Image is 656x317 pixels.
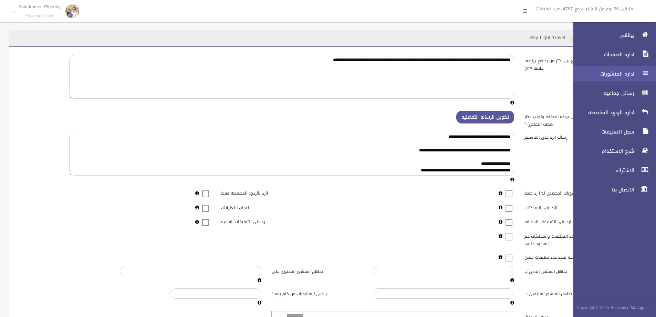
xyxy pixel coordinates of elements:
strong: Bussiness Manager [611,304,647,311]
span: اداره الصفحات [568,51,636,58]
span: بياناتى [568,32,636,39]
label: تجاهل المنشور المحتوى على [267,266,368,276]
label: ارسال تقرير يومى بعدد التعليقات والمحادثات غير المردود عليها [519,230,621,248]
span: اداره المنشورات [568,70,636,77]
a: الاشتراك [568,163,656,178]
label: الرد على التعليق (للتنوع بين اكثر من رد ضع بينهما علامه #*#) [519,55,621,72]
span: الاتصال بنا [568,186,636,193]
label: ايقاف تفعيل الصفحه بعدد عدد تعليقات معين [519,251,621,261]
label: اعجاب التعليقات [216,202,317,211]
label: الرد على المحادثات [519,202,621,211]
small: Facebook User [18,13,61,19]
p: Abdelrhmen Elgendy [18,4,61,9]
header: اداره الصفحات / تعديل - Sky Light Travel [522,31,625,44]
span: الاشتراك [568,167,636,174]
a: اداره المنشورات [568,66,656,81]
a: شرح الاستخدام [568,143,656,159]
label: الرد على التعليقات السابقه [519,216,621,226]
a: اداره الصفحات [568,47,656,62]
label: رساله v (افضل لتحسين جوده الصفحه وتجنب حظر ضعف التفاعل) [519,111,621,128]
label: تجاهل المنشور البادئ ب [519,266,621,276]
span: Copyright © 2015 [576,304,609,311]
label: الرد على المنشورات المخصص لها رد فقط [519,188,621,197]
a: بياناتى [568,28,656,43]
label: رساله الرد على الماسنجر [519,132,621,141]
span: شرح الاستخدام [568,148,636,155]
a: سجل التعليقات [568,124,656,139]
button: تكوين الرساله التفاعليه [456,111,514,123]
label: الرد بالردود المخصصه فقط [216,188,317,197]
label: تجاهل المنشور المنتهى ب [519,288,621,298]
a: رسائل جماعيه [568,86,656,101]
span: رسائل جماعيه [568,90,636,97]
a: اداره الردود المخصصه [568,105,656,120]
span: اداره الردود المخصصه [568,109,636,116]
span: سجل التعليقات [568,128,636,135]
label: رد على التعليقات الفرعيه [216,216,317,226]
a: الاتصال بنا [568,182,656,197]
label: رد على المنشورات من كام يوم [267,288,368,298]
